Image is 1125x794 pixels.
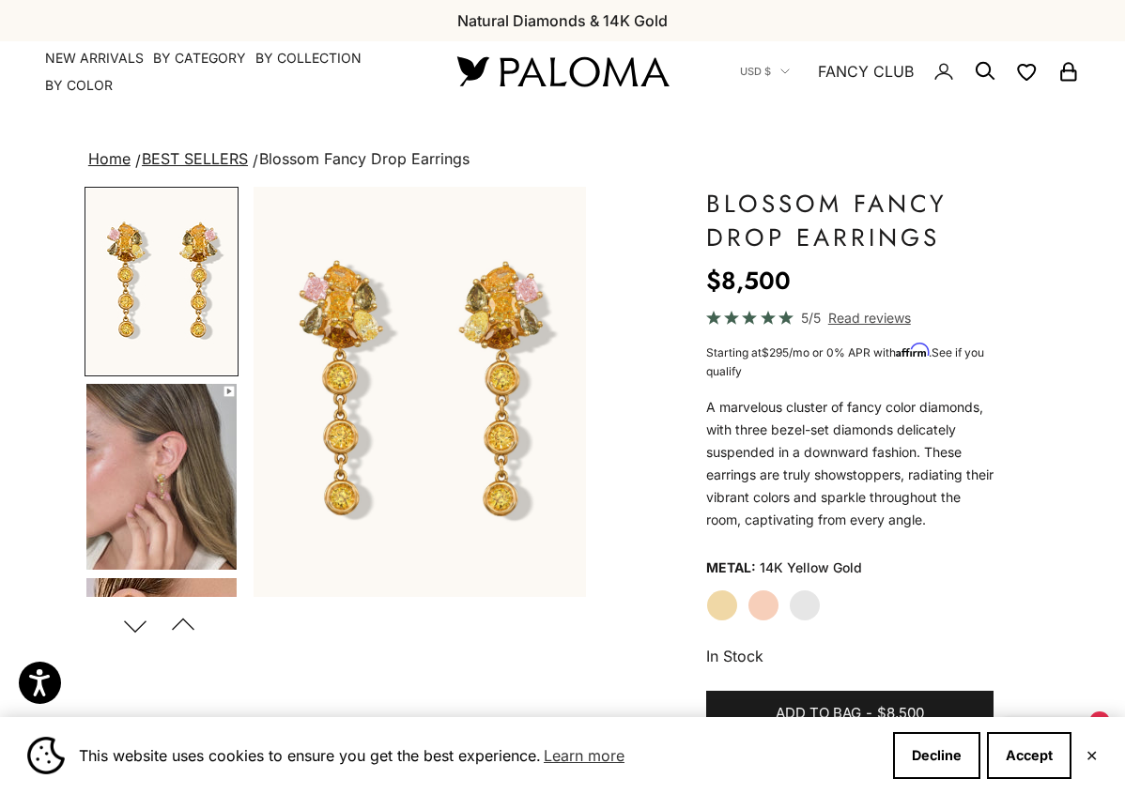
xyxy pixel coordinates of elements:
[45,76,113,95] summary: By Color
[706,691,994,736] button: Add to bag-$8,500
[86,578,237,764] img: #YellowGold #WhiteGold #RoseGold
[79,741,878,770] span: This website uses cookies to ensure you get the best experience.
[706,554,756,582] legend: Metal:
[706,307,994,328] a: 5/5 Read reviews
[1086,750,1098,761] button: Close
[776,702,861,725] span: Add to bag
[27,737,65,774] img: Cookie banner
[828,307,911,328] span: Read reviews
[877,702,924,725] span: $8,500
[88,149,131,168] a: Home
[706,345,984,378] span: Starting at /mo or 0% APR with .
[86,384,237,570] img: #YellowGold #RoseGold #WhiteGold
[153,49,246,68] summary: By Category
[760,554,862,582] variant-option-value: 14K Yellow Gold
[706,187,994,254] h1: Blossom Fancy Drop Earrings
[254,187,586,598] img: #YellowGold
[896,344,929,358] span: Affirm
[457,8,668,33] p: Natural Diamonds & 14K Gold
[762,345,789,359] span: $295
[255,49,362,68] summary: By Collection
[740,63,771,80] span: USD $
[45,49,412,95] nav: Primary navigation
[740,41,1080,101] nav: Secondary navigation
[706,644,994,668] p: In Stock
[818,59,914,84] a: FANCY CLUB
[86,189,237,374] img: #YellowGold
[85,146,1040,173] nav: breadcrumbs
[541,741,627,770] a: Learn more
[45,49,144,68] a: NEW ARRIVALS
[254,187,586,598] div: Item 1 of 13
[801,307,821,328] span: 5/5
[706,396,994,531] p: A marvelous cluster of fancy color diamonds, with three bezel-set diamonds delicately suspended i...
[85,187,239,376] button: Go to item 1
[85,382,239,572] button: Go to item 4
[706,262,791,299] sale-price: $8,500
[142,149,248,168] a: BEST SELLERS
[740,63,790,80] button: USD $
[259,149,470,168] span: Blossom Fancy Drop Earrings
[85,576,239,766] button: Go to item 5
[893,732,980,779] button: Decline
[987,732,1071,779] button: Accept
